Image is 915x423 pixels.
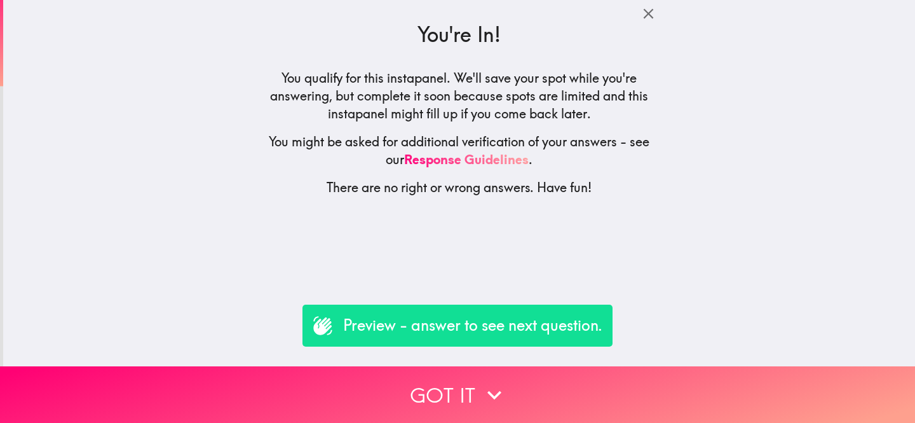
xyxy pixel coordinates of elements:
[261,20,658,49] h3: You're In!
[404,151,529,167] a: Response Guidelines
[261,179,658,197] h5: There are no right or wrong answers. Have fun!
[343,315,602,336] p: Preview - answer to see next question.
[261,69,658,123] h5: You qualify for this instapanel. We'll save your spot while you're answering, but complete it soo...
[261,133,658,169] h5: You might be asked for additional verification of your answers - see our .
